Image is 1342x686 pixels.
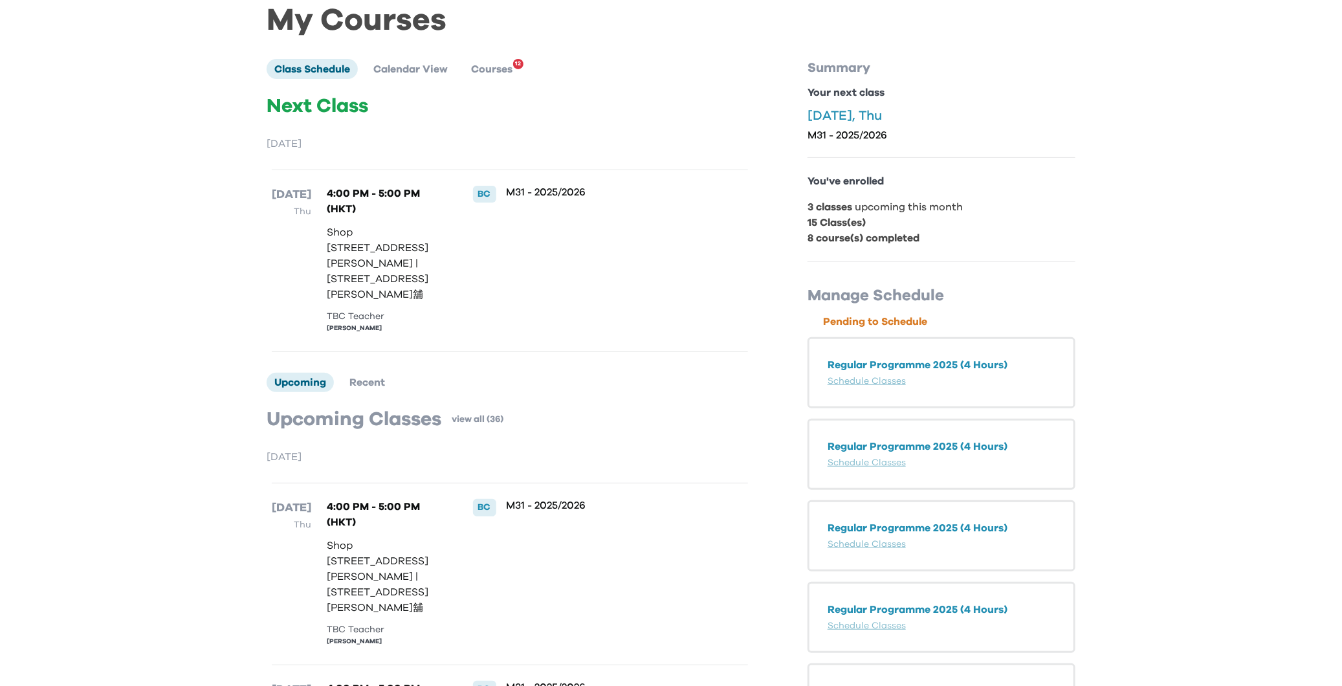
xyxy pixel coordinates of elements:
p: upcoming this month [808,199,1075,215]
p: Next Class [267,94,753,118]
p: Regular Programme 2025 (4 Hours) [828,602,1055,617]
p: Regular Programme 2025 (4 Hours) [828,439,1055,454]
b: 15 Class(es) [808,217,866,228]
p: Summary [808,59,1075,77]
a: view all (36) [452,413,503,426]
div: TBC Teacher [327,623,446,637]
p: Thu [272,204,311,219]
p: 4:00 PM - 5:00 PM (HKT) [327,499,446,530]
span: 12 [515,56,521,72]
p: Regular Programme 2025 (4 Hours) [828,520,1055,536]
span: Recent [349,377,385,388]
p: M31 - 2025/2026 [808,129,1075,142]
p: You've enrolled [808,173,1075,189]
p: 4:00 PM - 5:00 PM (HKT) [327,186,446,217]
p: [DATE] [267,449,753,465]
b: 3 classes [808,202,852,212]
a: Schedule Classes [828,458,906,467]
span: Courses [471,64,512,74]
a: Schedule Classes [828,377,906,386]
a: Schedule Classes [828,540,906,549]
p: [DATE] [272,186,311,204]
p: Shop [STREET_ADDRESS][PERSON_NAME] | [STREET_ADDRESS][PERSON_NAME]舖 [327,538,446,615]
p: Regular Programme 2025 (4 Hours) [828,357,1055,373]
span: Upcoming [274,377,326,388]
div: [PERSON_NAME] [327,324,446,333]
h1: My Courses [267,14,1075,28]
p: Thu [272,517,311,533]
div: BC [473,499,496,516]
p: [DATE], Thu [808,108,1075,124]
div: [PERSON_NAME] [327,637,446,647]
div: BC [473,186,496,203]
b: 8 course(s) completed [808,233,919,243]
p: Your next class [808,85,1075,100]
p: M31 - 2025/2026 [507,186,705,199]
p: Shop [STREET_ADDRESS][PERSON_NAME] | [STREET_ADDRESS][PERSON_NAME]舖 [327,225,446,302]
p: M31 - 2025/2026 [507,499,705,512]
p: [DATE] [272,499,311,517]
p: Upcoming Classes [267,408,441,431]
span: Class Schedule [274,64,350,74]
p: Manage Schedule [808,285,1075,306]
p: Pending to Schedule [823,314,1075,329]
p: [DATE] [267,136,753,151]
a: Schedule Classes [828,621,906,630]
span: Calendar View [373,64,448,74]
div: TBC Teacher [327,310,446,324]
